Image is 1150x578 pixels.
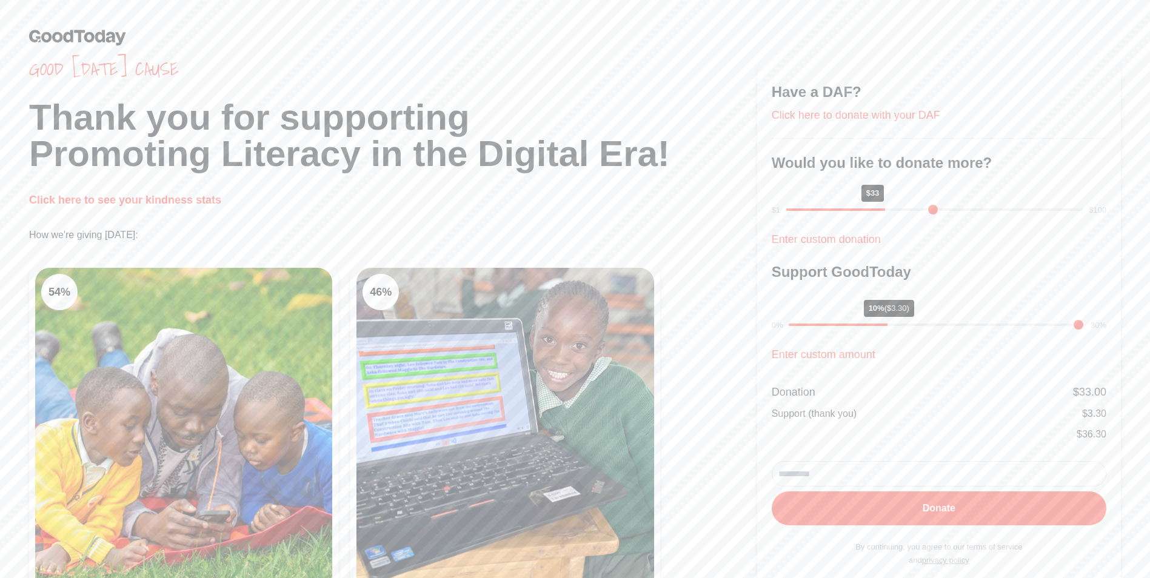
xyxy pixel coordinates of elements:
[363,274,399,310] div: 46 %
[1079,386,1106,398] span: 33.00
[41,274,78,310] div: 54 %
[29,194,221,206] a: Click here to see your kindness stats
[29,99,757,172] h1: Thank you for supporting Promoting Literacy in the Digital Era!
[29,228,757,242] p: How we're giving [DATE]:
[864,300,914,317] div: 10%
[772,384,815,400] div: Donation
[772,82,1106,102] h3: Have a DAF?
[1073,384,1106,400] div: $
[772,233,881,245] a: Enter custom donation
[29,29,126,45] img: GoodToday
[772,204,780,216] div: $1
[29,58,757,80] span: Good [DATE] cause
[772,262,1106,282] h3: Support GoodToday
[772,407,857,421] div: Support (thank you)
[772,153,1106,173] h3: Would you like to donate more?
[772,491,1106,525] button: Donate
[772,319,783,331] div: 0%
[1082,407,1106,421] div: $
[884,304,909,313] span: ($3.30)
[1077,427,1106,442] div: $
[772,348,875,360] a: Enter custom amount
[772,540,1106,567] p: By continuing, you agree to our terms of service and
[1089,204,1106,216] div: $100
[772,109,940,121] a: Click here to donate with your DAF
[1088,408,1106,419] span: 3.30
[1082,429,1106,439] span: 36.30
[1091,319,1106,331] div: 30%
[861,185,884,202] div: $33
[922,556,969,565] a: privacy policy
